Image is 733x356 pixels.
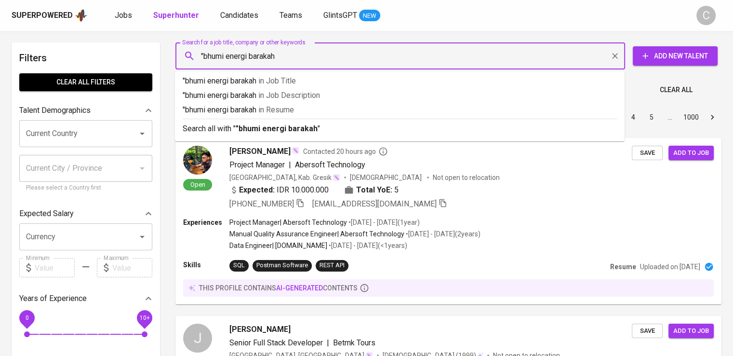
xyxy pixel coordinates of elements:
[640,262,700,272] p: Uploaded on [DATE]
[183,260,229,270] p: Skills
[551,110,721,125] nav: pagination navigation
[258,76,296,85] span: in Job Title
[25,315,28,321] span: 0
[183,123,617,135] p: Search all with " "
[644,110,659,125] button: Go to page 5
[258,91,320,100] span: in Job Description
[333,338,375,347] span: Betrnk Tours
[175,138,721,304] a: Open[PERSON_NAME]Contacted 20 hours agoProject Manager|Abersoft Technology[GEOGRAPHIC_DATA], Kab....
[19,105,91,116] p: Talent Demographics
[295,160,365,169] span: Abersoft Technology
[12,8,88,23] a: Superpoweredapp logo
[183,90,617,101] p: "bhumi energi barakah
[229,184,329,196] div: IDR 10.000.000
[183,218,229,227] p: Experiences
[608,49,622,63] button: Clear
[12,10,73,21] div: Superpowered
[292,147,299,154] img: magic_wand.svg
[656,81,696,99] button: Clear All
[632,146,663,161] button: Save
[135,127,149,140] button: Open
[289,159,291,171] span: |
[26,183,146,193] p: Please select a Country first
[19,204,152,223] div: Expected Salary
[347,218,420,227] p: • [DATE] - [DATE] ( 1 year )
[153,10,201,22] a: Superhunter
[680,110,702,125] button: Go to page 1000
[394,184,399,196] span: 5
[637,148,658,159] span: Save
[187,180,209,189] span: Open
[673,326,709,337] span: Add to job
[115,10,134,22] a: Jobs
[333,174,340,181] img: magic_wand.svg
[327,241,407,250] p: • [DATE] - [DATE] ( <1 years )
[350,173,423,182] span: [DEMOGRAPHIC_DATA]
[229,218,347,227] p: Project Manager | Abersoft Technology
[433,173,500,182] p: Not open to relocation
[637,326,658,337] span: Save
[705,110,720,125] button: Go to next page
[183,146,212,175] img: cbf68c834ad9c1cf56d98e236c122c67.jpg
[404,229,480,239] p: • [DATE] - [DATE] ( 2 years )
[112,258,152,277] input: Value
[183,104,617,116] p: "bhumi energi barakah
[660,84,693,96] span: Clear All
[640,50,710,62] span: Add New Talent
[229,199,294,208] span: [PHONE_NUMBER]
[19,50,152,66] h6: Filters
[199,283,358,293] p: this profile contains contents
[610,262,636,272] p: Resume
[256,261,308,270] div: Postman Software
[220,10,260,22] a: Candidates
[135,230,149,244] button: Open
[27,76,145,88] span: Clear All filters
[229,173,340,182] div: [GEOGRAPHIC_DATA], Kab. Gresik
[320,261,345,270] div: REST API
[35,258,75,277] input: Value
[229,338,323,347] span: Senior Full Stack Developer
[626,110,641,125] button: Go to page 4
[229,160,285,169] span: Project Manager
[356,184,392,196] b: Total YoE:
[19,208,74,219] p: Expected Salary
[673,148,709,159] span: Add to job
[19,101,152,120] div: Talent Demographics
[668,146,714,161] button: Add to job
[229,146,291,157] span: [PERSON_NAME]
[183,75,617,87] p: "bhumi energi barakah
[323,10,380,22] a: GlintsGPT NEW
[378,147,388,156] svg: By Batam recruiter
[19,289,152,308] div: Years of Experience
[668,324,714,339] button: Add to job
[220,11,258,20] span: Candidates
[19,293,87,304] p: Years of Experience
[633,46,718,66] button: Add New Talent
[236,124,318,133] b: "bhumi energi barakah
[280,11,302,20] span: Teams
[359,11,380,21] span: NEW
[276,284,323,292] span: AI-generated
[153,11,199,20] b: Superhunter
[183,324,212,353] div: J
[139,315,149,321] span: 10+
[115,11,132,20] span: Jobs
[323,11,357,20] span: GlintsGPT
[19,73,152,91] button: Clear All filters
[229,241,327,250] p: Data Engineer | [DOMAIN_NAME]
[662,112,678,122] div: …
[229,324,291,335] span: [PERSON_NAME]
[233,261,245,270] div: SQL
[239,184,275,196] b: Expected:
[312,199,437,208] span: [EMAIL_ADDRESS][DOMAIN_NAME]
[75,8,88,23] img: app logo
[327,337,329,349] span: |
[632,324,663,339] button: Save
[229,229,404,239] p: Manual Quality Assurance Engineer | Abersoft Technology
[303,147,388,156] span: Contacted 20 hours ago
[280,10,304,22] a: Teams
[258,105,294,114] span: in Resume
[696,6,716,25] div: C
